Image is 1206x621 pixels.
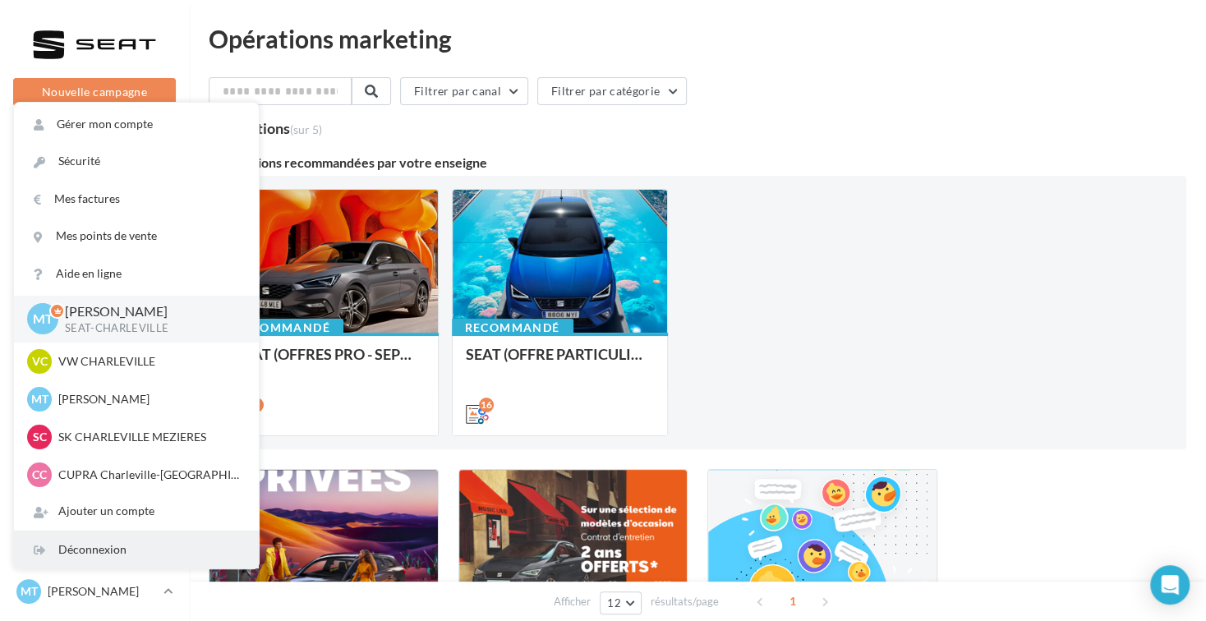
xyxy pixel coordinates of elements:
p: CUPRA Charleville-[GEOGRAPHIC_DATA] [58,467,239,483]
span: MT [33,310,53,329]
a: Campagnes DataOnDemand [10,506,179,554]
div: 16 [479,398,494,412]
div: Déconnexion [14,531,259,568]
a: Sécurité [14,143,259,180]
button: 12 [600,591,642,614]
p: [PERSON_NAME] [48,583,157,600]
a: Calendrier [10,411,179,445]
a: Aide en ligne [14,255,259,292]
div: SEAT (OFFRE PARTICULIER - SEPT) - SOCIAL MEDIA [466,346,655,379]
div: Recommandé [452,319,573,337]
a: Visibilité en ligne [10,247,179,282]
a: Gérer mon compte [14,106,259,143]
span: Afficher [554,594,591,609]
a: Mes points de vente [14,218,259,255]
div: Open Intercom Messenger [1150,565,1190,605]
span: MT [21,583,38,600]
p: SK CHARLEVILLE MEZIERES [58,429,239,445]
a: Boîte de réception13 [10,205,179,240]
button: Filtrer par canal [400,77,528,105]
div: 2 opérations recommandées par votre enseigne [209,156,1186,169]
span: (sur 5) [290,122,322,136]
div: Recommandé [222,319,343,337]
p: [PERSON_NAME] [58,391,239,407]
button: Filtrer par catégorie [537,77,687,105]
p: [PERSON_NAME] [65,302,232,321]
a: Mes factures [14,181,259,218]
a: Campagnes [10,288,179,323]
button: Nouvelle campagne [13,78,176,106]
span: CC [32,467,47,483]
a: Médiathèque [10,370,179,404]
a: MT [PERSON_NAME] [13,576,176,607]
span: résultats/page [651,594,719,609]
span: MT [31,391,48,407]
span: 12 [607,596,621,609]
div: Opérations marketing [209,26,1186,51]
a: Opérations [10,164,179,199]
span: VC [32,353,48,370]
a: PLV et print personnalisable [10,451,179,499]
div: Ajouter un compte [14,493,259,530]
p: SEAT-CHARLEVILLE [65,321,232,336]
button: Notifications [10,123,173,158]
div: 4 [209,118,322,136]
div: SEAT (OFFRES PRO - SEPT) - SOCIAL MEDIA [236,346,425,379]
p: VW CHARLEVILLE [58,353,239,370]
span: 1 [780,588,806,614]
div: opérations [219,121,322,136]
a: Contacts [10,329,179,363]
span: SC [33,429,47,445]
